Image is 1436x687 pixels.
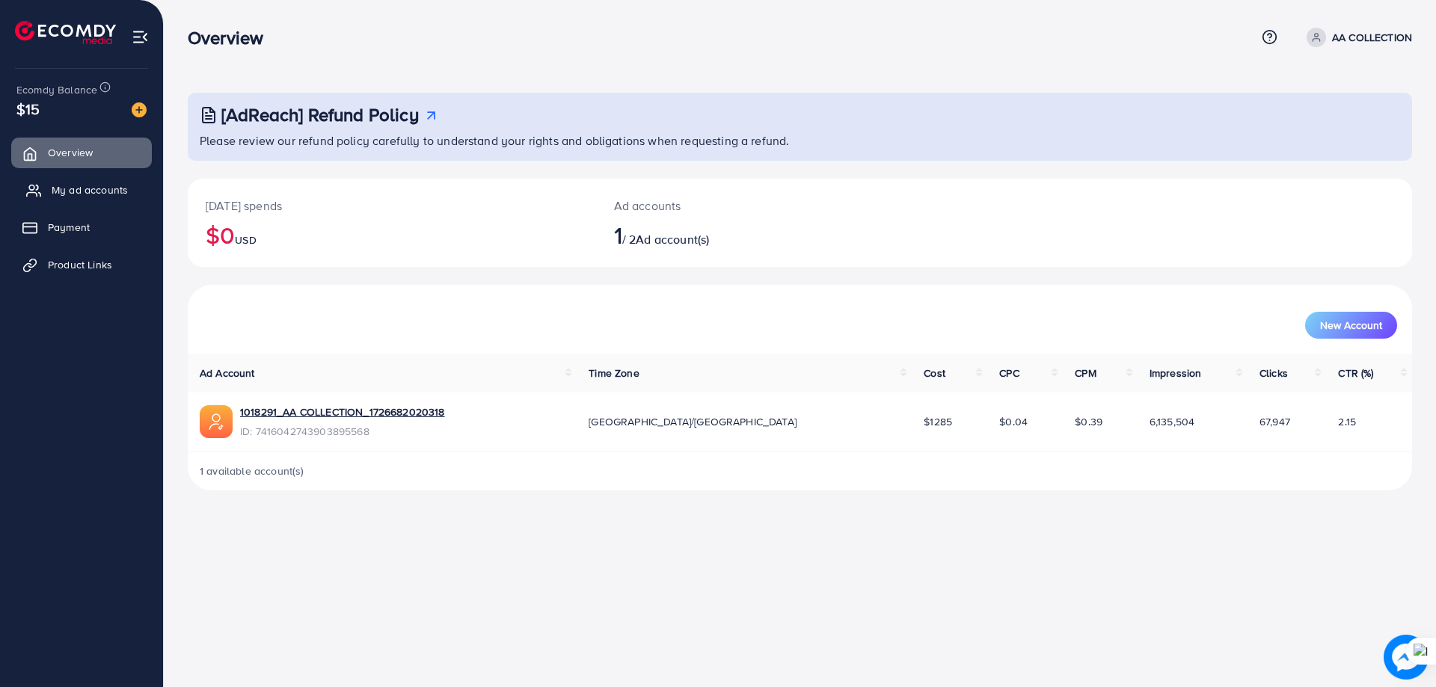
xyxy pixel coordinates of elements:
[200,463,304,478] span: 1 available account(s)
[589,366,639,381] span: Time Zone
[16,82,97,97] span: Ecomdy Balance
[1384,635,1429,680] img: image
[1075,414,1102,429] span: $0.39
[188,27,275,49] h3: Overview
[11,175,152,205] a: My ad accounts
[48,257,112,272] span: Product Links
[1320,320,1382,330] span: New Account
[200,405,233,438] img: ic-ads-acc.e4c84228.svg
[200,132,1403,150] p: Please review our refund policy carefully to understand your rights and obligations when requesti...
[11,212,152,242] a: Payment
[636,231,709,247] span: Ad account(s)
[1338,366,1373,381] span: CTR (%)
[614,218,622,252] span: 1
[614,197,884,215] p: Ad accounts
[52,182,128,197] span: My ad accounts
[132,28,149,46] img: menu
[240,424,445,439] span: ID: 7416042743903895568
[221,104,419,126] h3: [AdReach] Refund Policy
[1332,28,1412,46] p: AA COLLECTION
[999,366,1019,381] span: CPC
[1301,28,1412,47] a: AA COLLECTION
[200,366,255,381] span: Ad Account
[1150,414,1194,429] span: 6,135,504
[206,197,578,215] p: [DATE] spends
[1075,366,1096,381] span: CPM
[1338,414,1356,429] span: 2.15
[235,232,256,247] span: USD
[11,138,152,167] a: Overview
[11,250,152,280] a: Product Links
[589,414,797,429] span: [GEOGRAPHIC_DATA]/[GEOGRAPHIC_DATA]
[1305,312,1397,339] button: New Account
[48,145,93,160] span: Overview
[614,221,884,249] h2: / 2
[1259,366,1288,381] span: Clicks
[240,404,445,419] a: 1018291_AA COLLECTION_1726682020318
[1150,366,1202,381] span: Impression
[206,221,578,249] h2: $0
[924,414,952,429] span: $1285
[999,414,1028,429] span: $0.04
[924,366,945,381] span: Cost
[132,102,147,117] img: image
[15,21,116,44] img: logo
[48,220,90,235] span: Payment
[1259,414,1290,429] span: 67,947
[16,98,40,120] span: $15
